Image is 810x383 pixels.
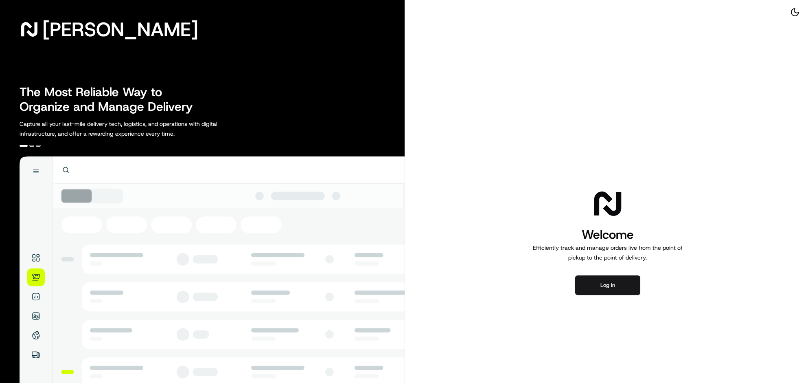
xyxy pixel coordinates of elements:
[530,227,686,243] h1: Welcome
[530,243,686,262] p: Efficiently track and manage orders live from the point of pickup to the point of delivery.
[20,85,202,114] h2: The Most Reliable Way to Organize and Manage Delivery
[20,119,254,139] p: Capture all your last-mile delivery tech, logistics, and operations with digital infrastructure, ...
[42,21,198,37] span: [PERSON_NAME]
[575,275,640,295] button: Log in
